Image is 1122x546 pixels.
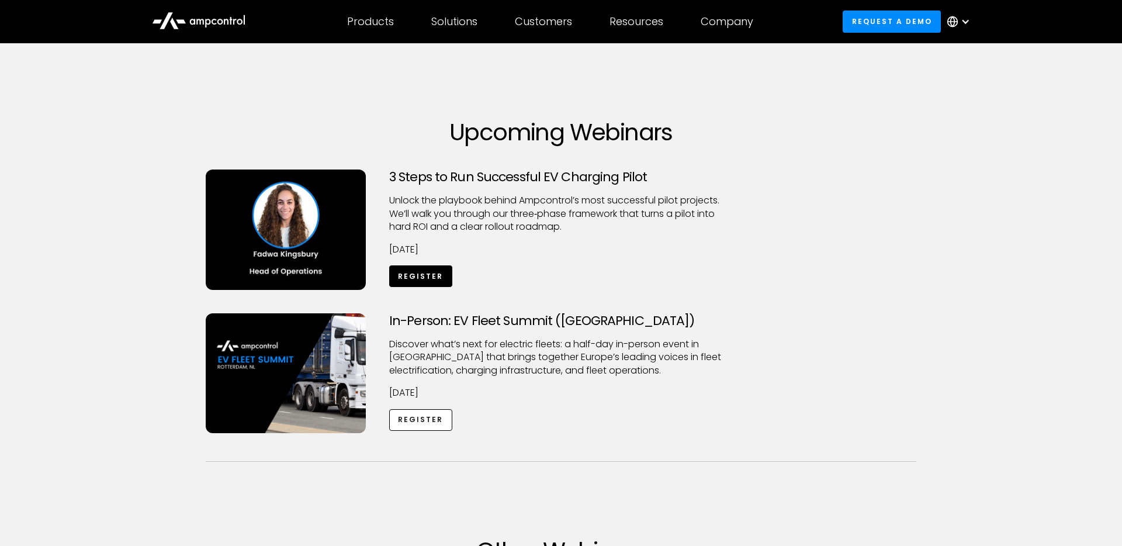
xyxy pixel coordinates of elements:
[701,15,753,28] div: Company
[347,15,394,28] div: Products
[389,194,733,233] p: Unlock the playbook behind Ampcontrol’s most successful pilot projects. We’ll walk you through ou...
[610,15,663,28] div: Resources
[843,11,941,32] a: Request a demo
[389,243,733,256] p: [DATE]
[389,170,733,185] h3: 3 Steps to Run Successful EV Charging Pilot
[515,15,572,28] div: Customers
[389,265,452,287] a: Register
[389,409,452,431] a: Register
[389,386,733,399] p: [DATE]
[389,313,733,329] h3: In-Person: EV Fleet Summit ([GEOGRAPHIC_DATA])
[431,15,477,28] div: Solutions
[206,118,916,146] h1: Upcoming Webinars
[389,338,733,377] p: ​Discover what’s next for electric fleets: a half-day in-person event in [GEOGRAPHIC_DATA] that b...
